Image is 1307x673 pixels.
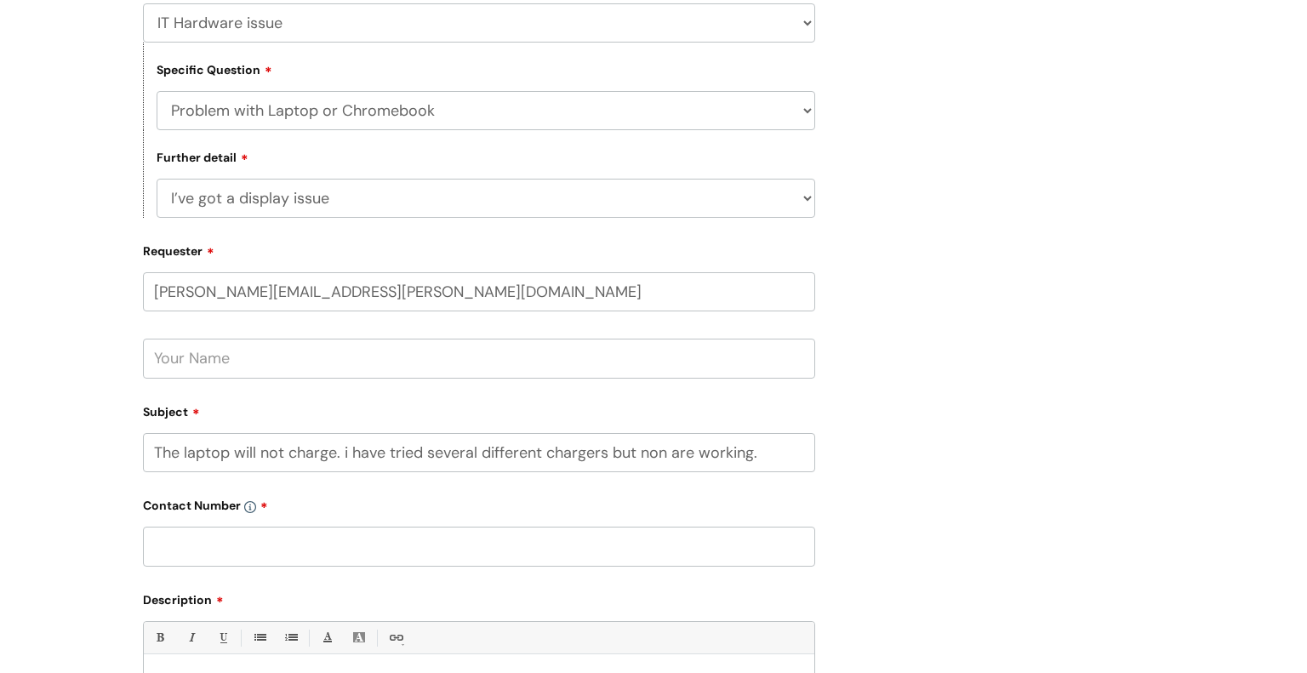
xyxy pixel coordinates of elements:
a: Font Color [317,627,338,648]
label: Contact Number [143,493,815,513]
a: Link [385,627,406,648]
input: Email [143,272,815,311]
label: Description [143,587,815,607]
a: Back Color [348,627,369,648]
a: Italic (Ctrl-I) [180,627,202,648]
a: 1. Ordered List (Ctrl-Shift-8) [280,627,301,648]
img: info-icon.svg [244,501,256,513]
a: Underline(Ctrl-U) [212,627,233,648]
label: Subject [143,399,815,419]
label: Further detail [157,148,248,165]
label: Specific Question [157,60,272,77]
input: Your Name [143,339,815,378]
label: Requester [143,238,815,259]
a: Bold (Ctrl-B) [149,627,170,648]
a: • Unordered List (Ctrl-Shift-7) [248,627,270,648]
